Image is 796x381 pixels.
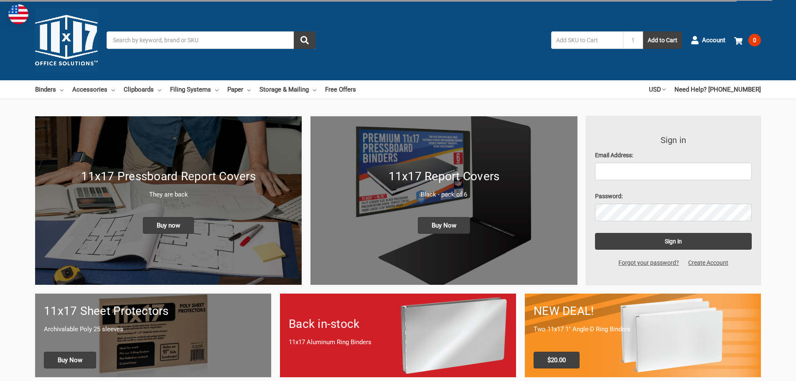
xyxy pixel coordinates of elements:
a: Free Offers [325,80,356,99]
span: Buy now [143,217,194,234]
a: Need Help? [PHONE_NUMBER] [674,80,761,99]
a: New 11x17 Pressboard Binders 11x17 Pressboard Report Covers They are back Buy now [35,116,302,285]
label: Password: [595,192,752,201]
span: Account [702,36,725,45]
a: USD [649,80,666,99]
a: Binders [35,80,64,99]
h3: Sign in [595,134,752,146]
h1: 11x17 Report Covers [319,168,568,185]
h1: 11x17 Pressboard Report Covers [44,168,293,185]
p: Two 11x17 1" Angle-D Ring Binders [534,325,752,334]
button: Add to Cart [643,31,682,49]
a: Create Account [684,258,733,267]
p: Black - pack of 6 [319,190,568,199]
span: Buy Now [44,352,96,368]
p: 11x17 Aluminum Ring Binders [289,338,507,347]
a: 0 [734,29,761,51]
a: Filing Systems [170,80,219,99]
iframe: Google Customer Reviews [727,358,796,381]
p: Archivalable Poly 25 sleeves [44,325,262,334]
p: They are back [44,190,293,199]
h1: Back in-stock [289,315,507,333]
a: Back in-stock 11x17 Aluminum Ring Binders [280,294,516,377]
a: Forgot your password? [614,258,684,267]
span: $20.00 [534,352,580,368]
a: Accessories [72,80,115,99]
a: 11x17 sheet protectors 11x17 Sheet Protectors Archivalable Poly 25 sleeves Buy Now [35,294,271,377]
img: New 11x17 Pressboard Binders [35,116,302,285]
h1: NEW DEAL! [534,302,752,320]
input: Search by keyword, brand or SKU [107,31,315,49]
h1: 11x17 Sheet Protectors [44,302,262,320]
label: Email Address: [595,151,752,160]
a: Clipboards [124,80,161,99]
a: Paper [227,80,251,99]
a: Account [691,29,725,51]
img: duty and tax information for United States [8,4,28,24]
input: Sign in [595,233,752,250]
input: Add SKU to Cart [551,31,623,49]
img: 11x17.com [35,9,98,72]
a: 11x17 Binder 2-pack only $20.00 NEW DEAL! Two 11x17 1" Angle-D Ring Binders $20.00 [525,294,761,377]
span: 0 [748,34,761,46]
img: 11x17 Report Covers [310,116,577,285]
a: Storage & Mailing [259,80,316,99]
span: Buy Now [418,217,470,234]
a: 11x17 Report Covers 11x17 Report Covers Black - pack of 6 Buy Now [310,116,577,285]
